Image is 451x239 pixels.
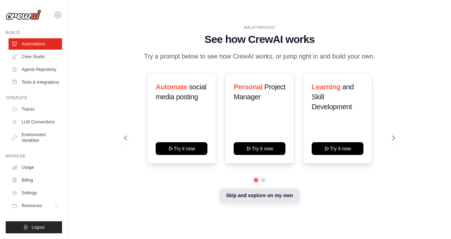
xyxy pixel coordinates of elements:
[9,64,62,75] a: Agents Repository
[140,51,379,62] p: Try a prompt below to see how CrewAI works, or jump right in and build your own.
[6,10,41,20] img: Logo
[9,116,62,128] a: LLM Connections
[9,162,62,173] a: Usage
[9,38,62,50] a: Automations
[9,104,62,115] a: Traces
[6,95,62,101] div: Operate
[9,200,62,211] button: Resources
[156,83,206,101] span: social media posting
[312,83,340,91] span: Learning
[220,189,299,202] button: Skip and explore on my own
[156,83,187,91] span: Automate
[312,142,363,155] button: Try it now
[32,224,45,230] span: Logout
[234,83,285,101] span: Project Manager
[6,30,62,35] div: Build
[9,77,62,88] a: Tools & Integrations
[124,25,395,30] div: WALKTHROUGH
[234,83,262,91] span: Personal
[9,51,62,62] a: Crew Studio
[124,33,395,46] h1: See how CrewAI works
[234,142,285,155] button: Try it now
[156,142,207,155] button: Try it now
[22,203,42,209] span: Resources
[312,83,354,111] span: and Skill Development
[9,129,62,146] a: Environment Variables
[9,187,62,199] a: Settings
[9,174,62,186] a: Billing
[6,153,62,159] div: Manage
[6,221,62,233] button: Logout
